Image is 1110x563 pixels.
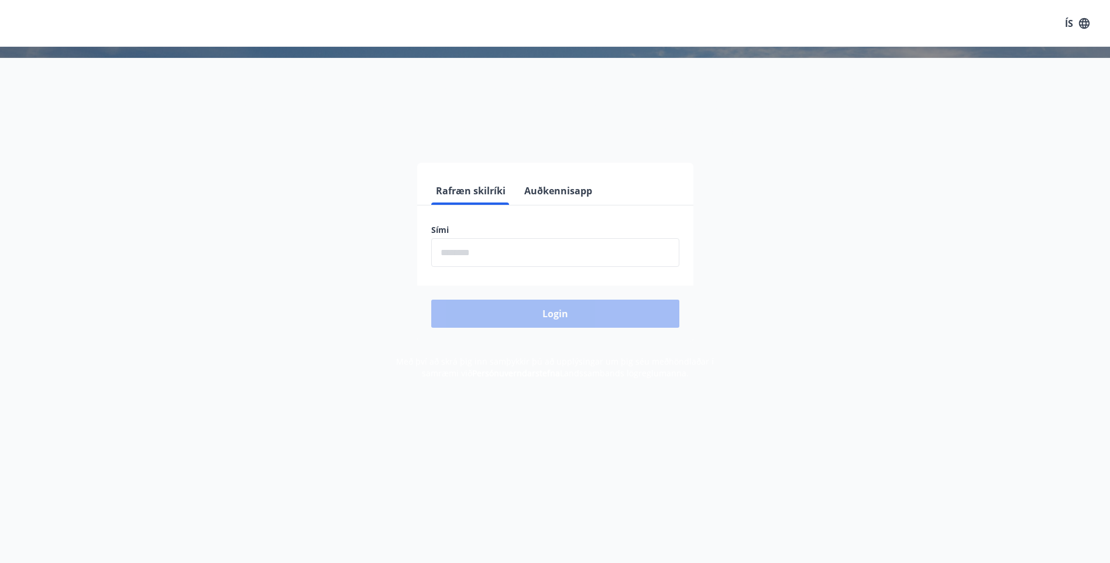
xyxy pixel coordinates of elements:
button: Auðkennisapp [520,177,597,205]
span: Með því að skrá þig inn samþykkir þú að upplýsingar um þig séu meðhöndlaðar í samræmi við Landssa... [396,356,714,379]
span: Vinsamlegast skráðu þig inn með rafrænum skilríkjum eða Auðkennisappi. [372,125,739,139]
a: Persónuverndarstefna [472,368,560,379]
button: Rafræn skilríki [431,177,510,205]
label: Sími [431,224,679,236]
button: ÍS [1059,13,1096,34]
h1: Félagavefur, Landssambands lögreglumanna [148,70,963,115]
